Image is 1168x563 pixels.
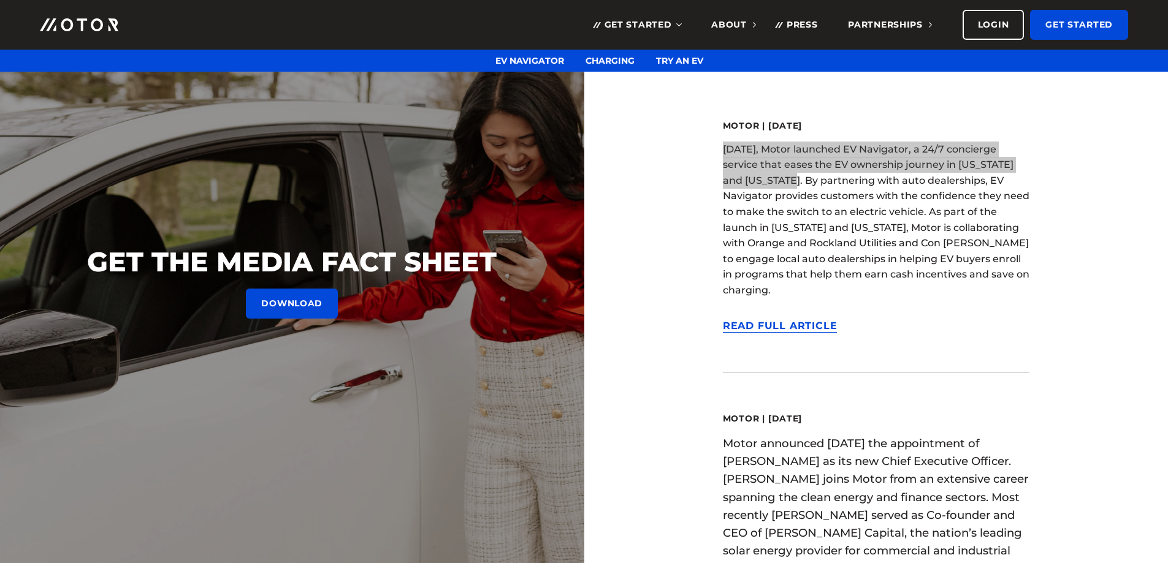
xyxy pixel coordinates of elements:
[723,413,1029,425] div: Motor [DATE]
[246,289,338,319] a: DOWNLOAD
[848,19,931,30] span: Partnerships
[605,19,681,30] span: Get Started
[723,320,838,333] a: Read Full Article
[759,413,768,424] span: |
[711,19,756,30] span: About
[723,142,1029,298] p: [DATE], Motor launched EV Navigator, a 24/7 concierge service that eases the EV ownership journey...
[759,120,768,131] span: |
[586,55,635,66] a: Charging
[495,55,564,66] a: EV Navigator
[1030,10,1128,40] a: Get Started
[963,10,1025,40] a: Login
[723,120,1029,132] div: Motor [DATE]
[25,244,560,279] div: GET THE MEDIA FACT SHEET
[656,55,703,66] a: Try an EV
[40,18,118,31] img: Motor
